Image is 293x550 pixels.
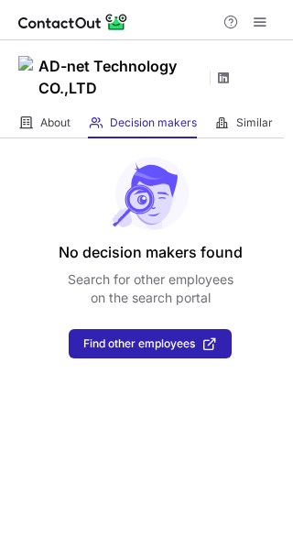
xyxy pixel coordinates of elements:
h1: AD-net Technology CO.,LTD [38,55,203,99]
img: ContactOut v5.3.10 [18,11,128,33]
span: About [40,115,71,130]
p: Search for other employees on the search portal [68,270,233,307]
span: Similar [236,115,273,130]
span: Find other employees [83,337,195,350]
span: Decision makers [110,115,197,130]
button: Find other employees [69,329,232,358]
img: No leads found [111,157,190,230]
img: 03aa47a33575edefc10da7be44a4f487 [18,56,33,93]
header: No decision makers found [59,241,243,263]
